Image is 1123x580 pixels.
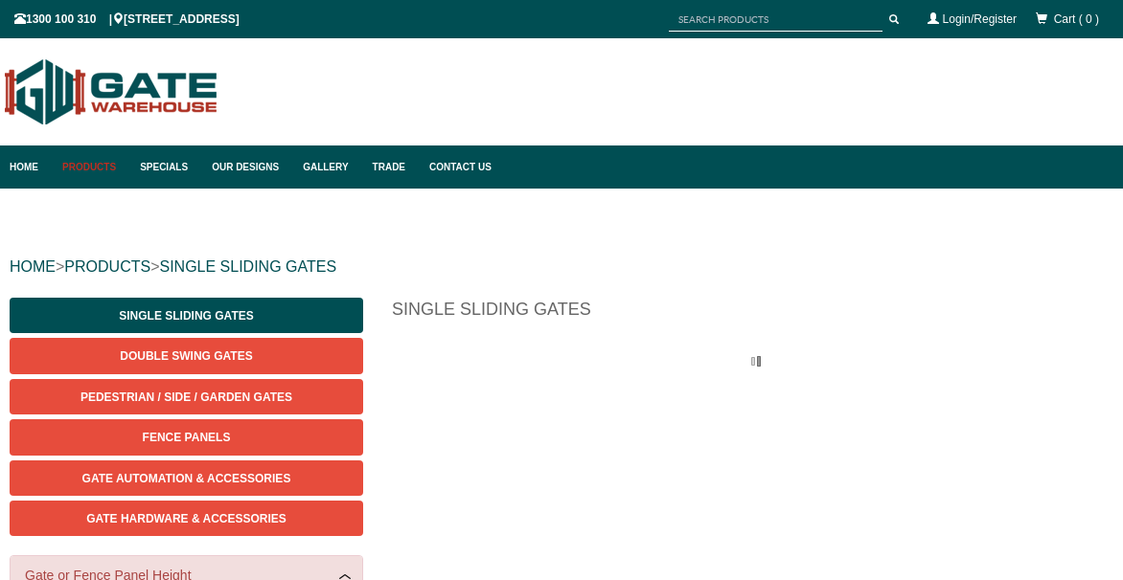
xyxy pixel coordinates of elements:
[10,338,363,373] a: Double Swing Gates
[10,379,363,414] a: Pedestrian / Side / Garden Gates
[82,472,291,485] span: Gate Automation & Accessories
[159,258,336,275] a: SINGLE SLIDING GATES
[119,309,253,323] span: Single Sliding Gates
[143,431,231,444] span: Fence Panels
[392,298,1113,331] h1: Single Sliding Gates
[80,390,292,404] span: Pedestrian / Side / Garden Gates
[10,419,363,455] a: Fence Panels
[745,356,761,367] img: please_wait.gif
[10,236,1113,298] div: > >
[10,145,53,189] a: Home
[120,349,252,363] span: Double Swing Gates
[943,12,1017,26] a: Login/Register
[420,145,492,189] a: Contact Us
[64,258,150,275] a: PRODUCTS
[10,258,56,275] a: HOME
[53,145,130,189] a: Products
[10,501,363,536] a: Gate Hardware & Accessories
[14,12,240,26] span: 1300 100 310 | [STREET_ADDRESS]
[202,145,293,189] a: Our Designs
[130,145,202,189] a: Specials
[86,512,286,525] span: Gate Hardware & Accessories
[293,145,362,189] a: Gallery
[1054,12,1099,26] span: Cart ( 0 )
[363,145,420,189] a: Trade
[669,8,882,32] input: SEARCH PRODUCTS
[10,460,363,496] a: Gate Automation & Accessories
[10,298,363,333] a: Single Sliding Gates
